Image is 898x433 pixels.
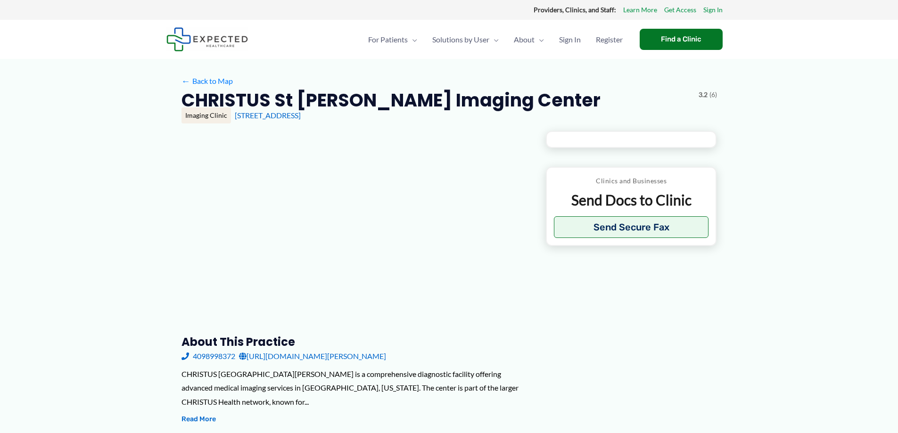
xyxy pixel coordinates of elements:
[703,4,723,16] a: Sign In
[709,89,717,101] span: (6)
[425,23,506,56] a: Solutions by UserMenu Toggle
[181,367,531,409] div: CHRISTUS [GEOGRAPHIC_DATA][PERSON_NAME] is a comprehensive diagnostic facility offering advanced ...
[181,414,216,425] button: Read More
[534,6,616,14] strong: Providers, Clinics, and Staff:
[506,23,552,56] a: AboutMenu Toggle
[235,111,301,120] a: [STREET_ADDRESS]
[640,29,723,50] a: Find a Clinic
[489,23,499,56] span: Menu Toggle
[432,23,489,56] span: Solutions by User
[181,76,190,85] span: ←
[514,23,535,56] span: About
[181,89,601,112] h2: CHRISTUS St [PERSON_NAME] Imaging Center
[368,23,408,56] span: For Patients
[588,23,630,56] a: Register
[181,335,531,349] h3: About this practice
[596,23,623,56] span: Register
[361,23,425,56] a: For PatientsMenu Toggle
[623,4,657,16] a: Learn More
[166,27,248,51] img: Expected Healthcare Logo - side, dark font, small
[559,23,581,56] span: Sign In
[554,216,709,238] button: Send Secure Fax
[181,107,231,123] div: Imaging Clinic
[554,175,709,187] p: Clinics and Businesses
[408,23,417,56] span: Menu Toggle
[664,4,696,16] a: Get Access
[181,74,233,88] a: ←Back to Map
[554,191,709,209] p: Send Docs to Clinic
[535,23,544,56] span: Menu Toggle
[552,23,588,56] a: Sign In
[361,23,630,56] nav: Primary Site Navigation
[699,89,708,101] span: 3.2
[181,349,235,363] a: 4098998372
[239,349,386,363] a: [URL][DOMAIN_NAME][PERSON_NAME]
